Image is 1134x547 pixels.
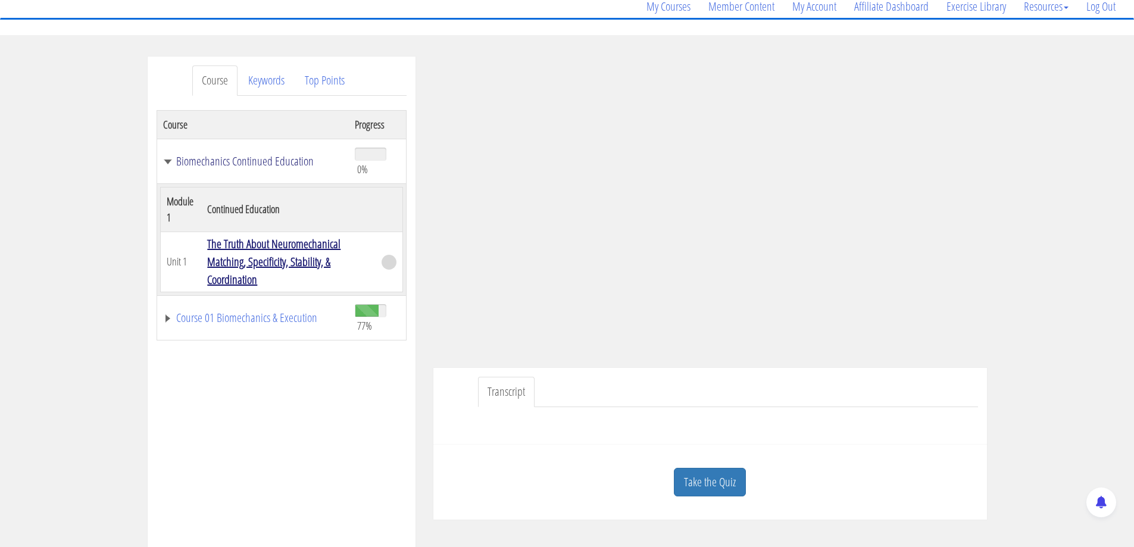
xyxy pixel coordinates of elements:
a: Transcript [478,377,535,407]
a: Course [192,65,238,96]
a: Course 01 Biomechanics & Execution [163,312,343,324]
span: 0% [357,162,368,176]
th: Course [157,110,349,139]
a: Biomechanics Continued Education [163,155,343,167]
th: Progress [349,110,406,139]
th: Continued Education [201,187,375,232]
a: The Truth About Neuromechanical Matching, Specificity, Stability, & Coordination [207,236,340,287]
td: Unit 1 [160,232,201,292]
span: 77% [357,319,372,332]
th: Module 1 [160,187,201,232]
a: Keywords [239,65,294,96]
a: Top Points [295,65,354,96]
a: Take the Quiz [674,468,746,497]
